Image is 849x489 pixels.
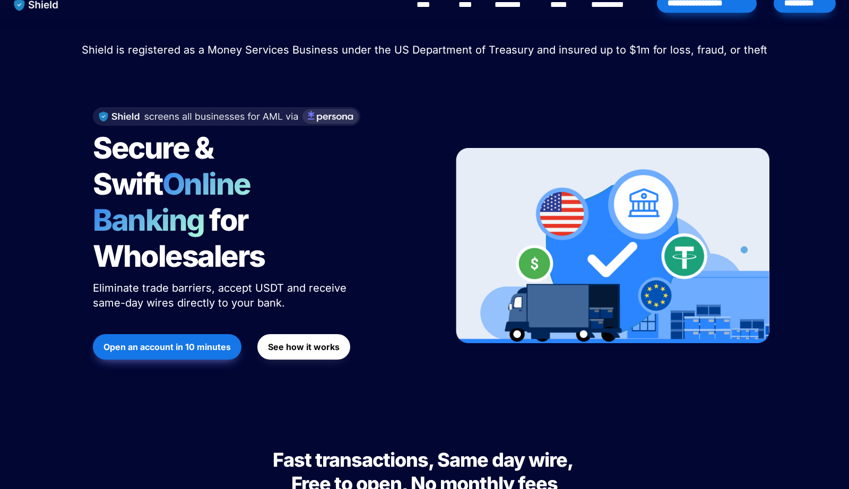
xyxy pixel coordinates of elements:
strong: Open an account in 10 minutes [103,342,231,352]
span: Online Banking [93,166,261,238]
button: Open an account in 10 minutes [93,334,241,360]
span: Secure & Swift [93,130,218,202]
strong: See how it works [268,342,340,352]
button: See how it works [257,334,350,360]
span: Eliminate trade barriers, accept USDT and receive same-day wires directly to your bank. [93,282,350,309]
span: for Wholesalers [93,202,265,274]
a: Open an account in 10 minutes [93,329,241,365]
span: Shield is registered as a Money Services Business under the US Department of Treasury and insured... [82,43,767,56]
a: See how it works [257,329,350,365]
